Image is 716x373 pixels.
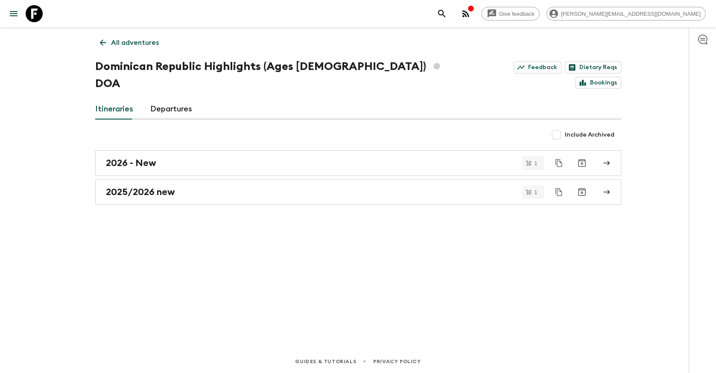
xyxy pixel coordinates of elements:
[514,61,561,73] a: Feedback
[565,61,621,73] a: Dietary Reqs
[433,5,450,22] button: search adventures
[295,357,356,366] a: Guides & Tutorials
[95,150,621,176] a: 2026 - New
[5,5,22,22] button: menu
[494,11,539,17] span: Give feedback
[373,357,421,366] a: Privacy Policy
[95,58,462,92] h1: Dominican Republic Highlights (Ages [DEMOGRAPHIC_DATA]) DOA
[556,11,705,17] span: [PERSON_NAME][EMAIL_ADDRESS][DOMAIN_NAME]
[573,184,590,201] button: Archive
[576,77,621,89] a: Bookings
[551,184,567,200] button: Duplicate
[573,154,590,172] button: Archive
[106,186,175,198] h2: 2025/2026 new
[106,157,156,169] h2: 2026 - New
[111,38,159,48] p: All adventures
[95,179,621,205] a: 2025/2026 new
[95,99,133,119] a: Itineraries
[150,99,192,119] a: Departures
[546,7,706,20] div: [PERSON_NAME][EMAIL_ADDRESS][DOMAIN_NAME]
[481,7,540,20] a: Give feedback
[95,34,164,51] a: All adventures
[565,131,614,139] span: Include Archived
[551,155,567,171] button: Duplicate
[529,189,542,195] span: 1
[529,160,542,166] span: 1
